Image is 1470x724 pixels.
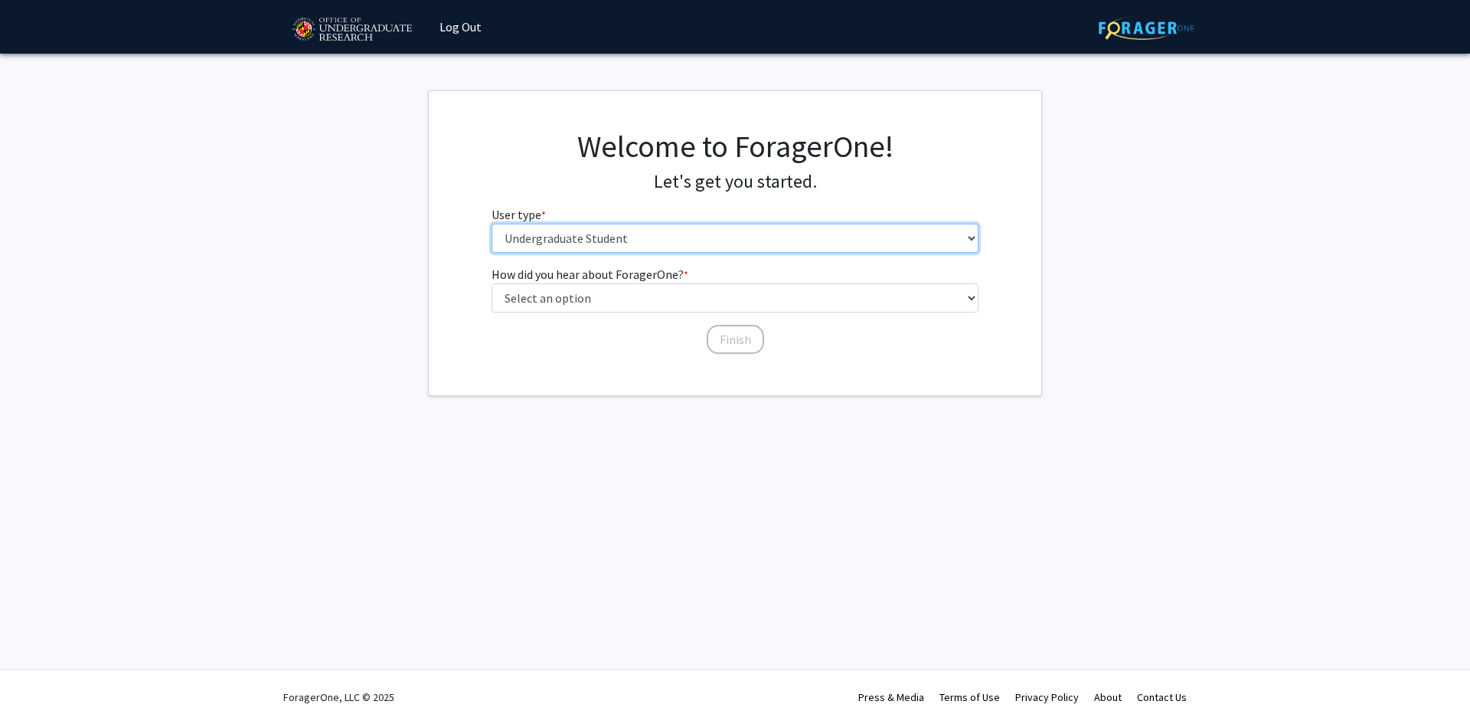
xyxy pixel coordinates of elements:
iframe: Chat [11,655,65,713]
button: Finish [707,325,764,354]
a: Press & Media [858,690,924,704]
div: ForagerOne, LLC © 2025 [283,670,394,724]
a: Contact Us [1137,690,1187,704]
h1: Welcome to ForagerOne! [492,128,979,165]
label: How did you hear about ForagerOne? [492,265,688,283]
img: ForagerOne Logo [1099,16,1194,40]
img: University of Maryland Logo [287,11,416,49]
a: Privacy Policy [1015,690,1079,704]
a: Terms of Use [939,690,1000,704]
a: About [1094,690,1122,704]
h4: Let's get you started. [492,171,979,193]
label: User type [492,205,546,224]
